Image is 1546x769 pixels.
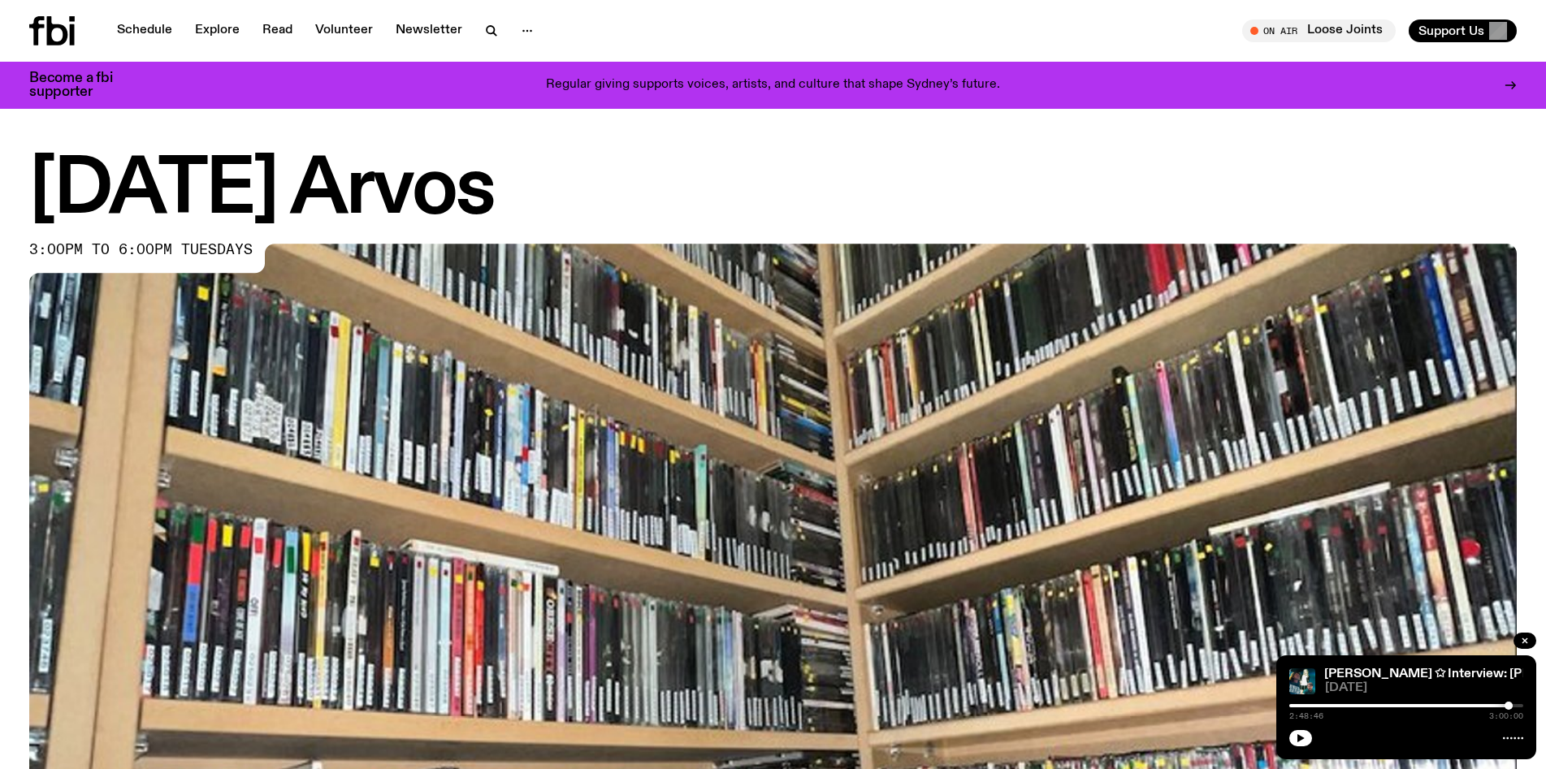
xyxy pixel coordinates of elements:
[305,19,383,42] a: Volunteer
[29,244,253,257] span: 3:00pm to 6:00pm tuesdays
[253,19,302,42] a: Read
[386,19,472,42] a: Newsletter
[1418,24,1484,38] span: Support Us
[546,78,1000,93] p: Regular giving supports voices, artists, and culture that shape Sydney’s future.
[1489,712,1523,720] span: 3:00:00
[1289,668,1315,694] img: A drummer with the NO MUSIC ON A DEAD PLANET tshirt, annie hamilton in a white tee and black skir...
[185,19,249,42] a: Explore
[29,154,1517,227] h1: [DATE] Arvos
[1242,19,1396,42] button: On AirLoose Joints
[107,19,182,42] a: Schedule
[1409,19,1517,42] button: Support Us
[1325,682,1523,694] span: [DATE]
[1289,712,1323,720] span: 2:48:46
[29,71,133,99] h3: Become a fbi supporter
